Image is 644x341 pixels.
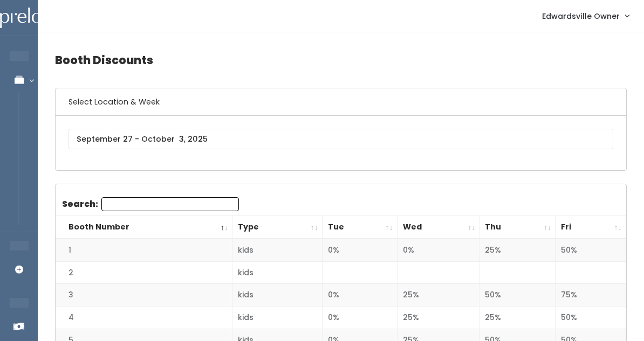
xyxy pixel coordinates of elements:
[397,239,479,261] td: 0%
[479,239,556,261] td: 25%
[62,197,239,211] label: Search:
[56,239,232,261] td: 1
[232,284,323,307] td: kids
[232,216,323,239] th: Type: activate to sort column ascending
[479,216,556,239] th: Thu: activate to sort column ascending
[542,10,620,22] span: Edwardsville Owner
[397,306,479,329] td: 25%
[397,284,479,307] td: 25%
[479,284,556,307] td: 50%
[397,216,479,239] th: Wed: activate to sort column ascending
[68,129,613,149] input: September 27 - October 3, 2025
[101,197,239,211] input: Search:
[56,88,626,116] h6: Select Location & Week
[56,216,232,239] th: Booth Number: activate to sort column descending
[322,216,397,239] th: Tue: activate to sort column ascending
[531,4,640,27] a: Edwardsville Owner
[232,306,323,329] td: kids
[479,306,556,329] td: 25%
[232,261,323,284] td: kids
[556,239,626,261] td: 50%
[556,216,626,239] th: Fri: activate to sort column ascending
[322,284,397,307] td: 0%
[55,45,627,75] h4: Booth Discounts
[56,306,232,329] td: 4
[232,239,323,261] td: kids
[56,261,232,284] td: 2
[556,284,626,307] td: 75%
[556,306,626,329] td: 50%
[322,306,397,329] td: 0%
[322,239,397,261] td: 0%
[56,284,232,307] td: 3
